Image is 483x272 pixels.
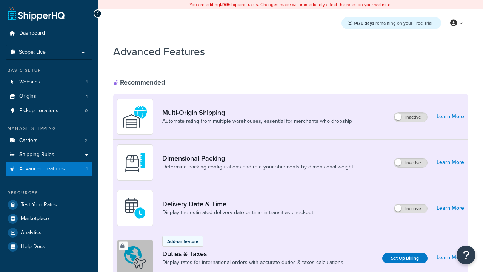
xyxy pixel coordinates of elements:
[122,104,148,130] img: WatD5o0RtDAAAAAElFTkSuQmCC
[220,1,229,8] b: LIVE
[6,148,92,162] a: Shipping Rules
[21,230,42,236] span: Analytics
[85,108,88,114] span: 0
[19,30,45,37] span: Dashboard
[437,252,464,263] a: Learn More
[86,166,88,172] span: 1
[162,209,314,216] a: Display the estimated delivery date or time in transit as checkout.
[6,226,92,240] a: Analytics
[86,93,88,100] span: 1
[6,125,92,132] div: Manage Shipping
[19,79,40,85] span: Websites
[6,134,92,148] li: Carriers
[162,163,353,171] a: Determine packing configurations and rate your shipments by dimensional weight
[162,154,353,162] a: Dimensional Packing
[6,190,92,196] div: Resources
[6,90,92,104] li: Origins
[437,111,464,122] a: Learn More
[19,138,38,144] span: Carriers
[122,149,148,176] img: DTVBYsAAAAAASUVORK5CYII=
[394,158,427,167] label: Inactive
[21,202,57,208] span: Test Your Rates
[6,75,92,89] a: Websites1
[457,246,475,264] button: Open Resource Center
[437,203,464,213] a: Learn More
[113,78,165,87] div: Recommended
[354,20,432,26] span: remaining on your Free Trial
[86,79,88,85] span: 1
[6,90,92,104] a: Origins1
[162,108,352,117] a: Multi-Origin Shipping
[19,108,58,114] span: Pickup Locations
[6,26,92,40] a: Dashboard
[6,104,92,118] a: Pickup Locations0
[122,195,148,221] img: gfkeb5ejjkALwAAAABJRU5ErkJggg==
[162,250,343,258] a: Duties & Taxes
[6,198,92,212] a: Test Your Rates
[6,75,92,89] li: Websites
[6,162,92,176] li: Advanced Features
[354,20,374,26] strong: 1470 days
[85,138,88,144] span: 2
[19,93,36,100] span: Origins
[437,157,464,168] a: Learn More
[6,67,92,74] div: Basic Setup
[21,244,45,250] span: Help Docs
[19,166,65,172] span: Advanced Features
[162,117,352,125] a: Automate rating from multiple warehouses, essential for merchants who dropship
[21,216,49,222] span: Marketplace
[6,240,92,253] a: Help Docs
[394,204,427,213] label: Inactive
[394,113,427,122] label: Inactive
[162,259,343,266] a: Display rates for international orders with accurate duties & taxes calculations
[382,253,428,263] a: Set Up Billing
[6,162,92,176] a: Advanced Features1
[6,212,92,226] a: Marketplace
[113,44,205,59] h1: Advanced Features
[162,200,314,208] a: Delivery Date & Time
[6,104,92,118] li: Pickup Locations
[19,49,46,56] span: Scope: Live
[6,134,92,148] a: Carriers2
[167,238,198,245] p: Add-on feature
[19,151,54,158] span: Shipping Rules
